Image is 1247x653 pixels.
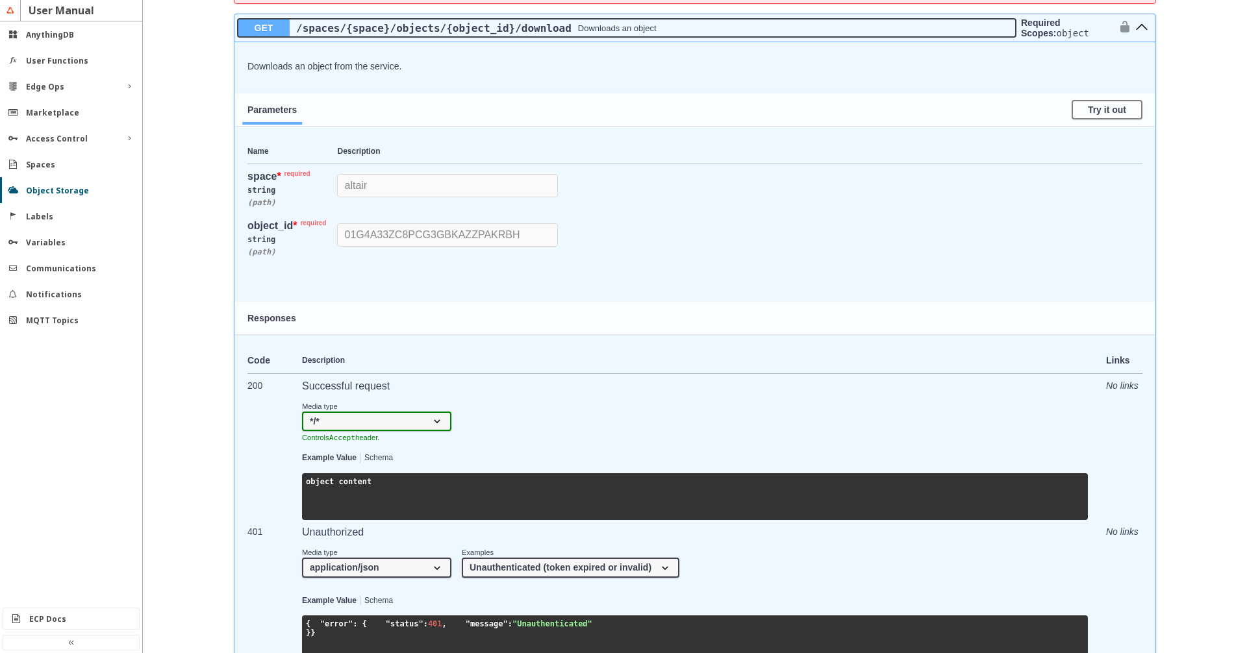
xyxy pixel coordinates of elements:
span: { [306,619,310,628]
input: object_id [337,223,558,247]
small: Media type [302,548,451,556]
button: Schema [364,454,393,463]
span: : { [353,619,367,628]
input: space [337,174,558,197]
small: Media type [302,402,451,410]
div: Downloads an object [578,23,657,33]
span: /spaces /{space} /objects /{object_id} /download [296,22,572,34]
code: Accept [329,434,355,442]
small: Examples [462,548,679,556]
span: "message" [466,619,508,628]
div: string [247,232,337,247]
button: GET/spaces/{space}/objects/{object_id}/downloadDownloads an object [238,19,1016,37]
button: Schema [364,597,393,606]
div: object_id [247,220,329,232]
code: object [1056,28,1089,38]
p: Downloads an object from the service. [247,61,1142,71]
span: : [508,619,512,628]
span: object content [306,477,372,486]
i: No links [1106,526,1139,537]
select: Media Type [302,558,451,577]
td: Links [1088,347,1142,374]
button: Example Value [302,597,357,606]
span: "Unauthenticated" [512,619,592,628]
small: Controls header. [302,434,379,441]
span: , [442,619,447,628]
div: ( path ) [247,198,337,207]
p: Successful request [302,380,1088,392]
button: Try it out [1072,100,1142,119]
th: Name [247,139,337,164]
a: /spaces/{space}/objects/{object_id}/download [296,22,572,34]
span: "status" [386,619,423,628]
div: ( path ) [247,247,337,256]
b: Required Scopes: [1021,18,1061,38]
button: authorization button unlocked [1112,18,1131,38]
button: get ​/spaces​/{space}​/objects​/{object_id}​/download [1131,19,1152,36]
div: space [247,171,329,182]
span: : [423,619,428,628]
h4: Responses [247,313,1142,323]
div: string [247,182,337,198]
td: Code [247,347,302,374]
code: } } [306,619,592,637]
span: Parameters [247,105,297,115]
td: Description [302,347,1088,374]
p: Unauthorized [302,526,1088,538]
select: Media Type [302,412,451,431]
button: Example Value [302,454,357,463]
td: 200 [247,374,302,521]
span: GET [238,19,290,37]
span: "error" [320,619,353,628]
i: No links [1106,380,1139,391]
th: Description [337,139,1142,164]
span: 401 [428,619,442,628]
